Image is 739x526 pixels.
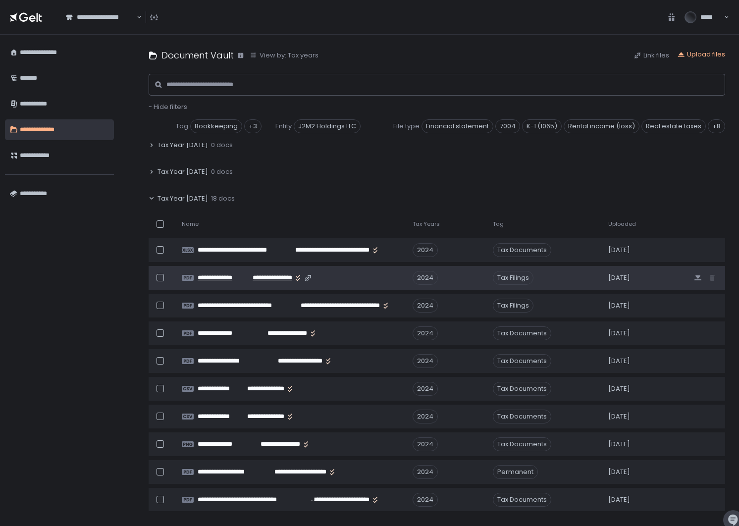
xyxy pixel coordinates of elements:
[493,382,551,396] span: Tax Documents
[413,382,438,396] div: 2024
[158,141,208,150] span: Tax Year [DATE]
[493,493,551,507] span: Tax Documents
[608,357,630,366] span: [DATE]
[493,326,551,340] span: Tax Documents
[158,194,208,203] span: Tax Year [DATE]
[413,299,438,313] div: 2024
[608,301,630,310] span: [DATE]
[608,384,630,393] span: [DATE]
[608,468,630,476] span: [DATE]
[608,495,630,504] span: [DATE]
[211,194,235,203] span: 18 docs
[413,220,440,228] span: Tax Years
[413,354,438,368] div: 2024
[176,122,188,131] span: Tag
[633,51,669,60] button: Link files
[413,493,438,507] div: 2024
[493,220,504,228] span: Tag
[158,167,208,176] span: Tax Year [DATE]
[250,51,318,60] button: View by: Tax years
[149,103,187,111] button: - Hide filters
[211,167,233,176] span: 0 docs
[522,119,562,133] span: K-1 (1065)
[244,119,262,133] div: +3
[493,299,533,313] span: Tax Filings
[413,437,438,451] div: 2024
[413,465,438,479] div: 2024
[182,220,199,228] span: Name
[493,410,551,423] span: Tax Documents
[564,119,639,133] span: Rental income (loss)
[677,50,725,59] button: Upload files
[608,412,630,421] span: [DATE]
[608,329,630,338] span: [DATE]
[422,119,493,133] span: Financial statement
[149,102,187,111] span: - Hide filters
[493,354,551,368] span: Tax Documents
[393,122,420,131] span: File type
[275,122,292,131] span: Entity
[641,119,706,133] span: Real estate taxes
[608,273,630,282] span: [DATE]
[135,12,136,22] input: Search for option
[294,119,361,133] span: J2M2 Holdings LLC
[413,243,438,257] div: 2024
[495,119,520,133] span: 7004
[59,7,142,28] div: Search for option
[608,440,630,449] span: [DATE]
[608,220,636,228] span: Uploaded
[608,246,630,255] span: [DATE]
[493,465,538,479] span: Permanent
[493,437,551,451] span: Tax Documents
[211,141,233,150] span: 0 docs
[493,243,551,257] span: Tax Documents
[190,119,242,133] span: Bookkeeping
[493,271,533,285] span: Tax Filings
[413,326,438,340] div: 2024
[413,271,438,285] div: 2024
[708,119,725,133] div: +8
[413,410,438,423] div: 2024
[161,49,234,62] h1: Document Vault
